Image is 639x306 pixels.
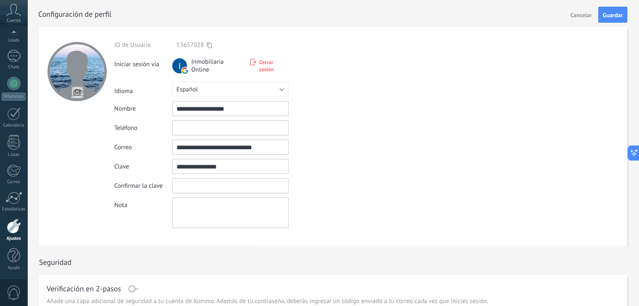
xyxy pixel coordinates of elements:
div: Nombre [114,105,172,113]
div: Leads [2,38,26,43]
div: Teléfono [114,124,172,132]
div: WhatsApp [2,93,26,101]
div: Confirmar la clave [114,182,172,190]
div: Ajustes [2,236,26,241]
div: Calendario [2,123,26,128]
h1: Verificación en 2-pasos [47,285,121,292]
span: Añade una capa adicional de seguridad a tu cuenta de Kommo. Además de tu contraseña, deberás ingr... [47,297,488,306]
div: Estadísticas [2,207,26,212]
div: Listas [2,152,26,158]
span: Cuenta [7,18,21,23]
h1: Seguridad [39,257,71,267]
div: Iniciar sesión vía [114,57,172,68]
div: Correo [114,143,172,151]
span: Cancelar [571,12,592,18]
span: 13657028 [176,41,204,49]
div: Ayuda [2,265,26,271]
span: Español [176,86,198,93]
span: Cerrar sesión [259,59,289,73]
button: Guardar [598,7,627,23]
div: Nota [114,197,172,209]
div: Clave [114,163,172,171]
button: Español [172,82,289,97]
div: Idioma [114,84,172,95]
div: Correo [2,179,26,185]
span: Guardar [603,12,623,18]
div: Chats [2,65,26,70]
button: Cancelar [567,8,595,21]
div: ID de Usuario [114,41,172,49]
span: Inmobiliaria Online [191,58,242,74]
